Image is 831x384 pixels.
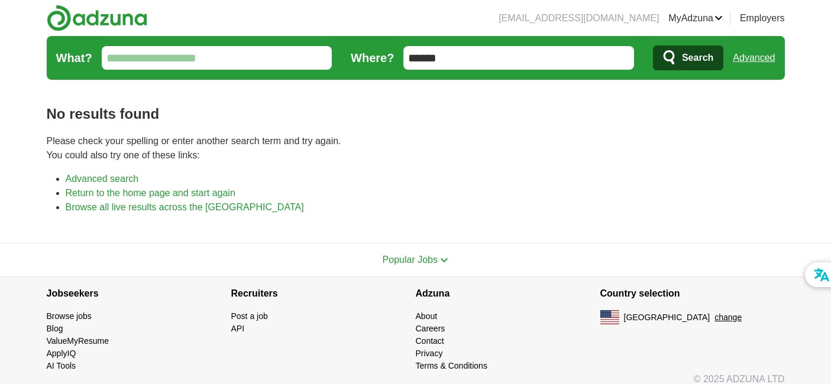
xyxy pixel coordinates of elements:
[682,46,713,70] span: Search
[600,277,785,310] h4: Country selection
[600,310,619,324] img: US flag
[668,11,723,25] a: MyAdzuna
[231,324,245,333] a: API
[624,311,710,324] span: [GEOGRAPHIC_DATA]
[416,311,438,321] a: About
[416,361,487,370] a: Terms & Conditions
[47,336,109,346] a: ValueMyResume
[351,49,394,67] label: Where?
[47,361,76,370] a: AI Tools
[56,49,92,67] label: What?
[66,174,139,184] a: Advanced search
[499,11,659,25] li: [EMAIL_ADDRESS][DOMAIN_NAME]
[47,5,147,31] img: Adzuna logo
[714,311,742,324] button: change
[653,45,723,70] button: Search
[66,202,304,212] a: Browse all live results across the [GEOGRAPHIC_DATA]
[47,349,76,358] a: ApplyIQ
[231,311,268,321] a: Post a job
[47,103,785,125] h1: No results found
[416,336,444,346] a: Contact
[47,311,92,321] a: Browse jobs
[66,188,235,198] a: Return to the home page and start again
[440,258,448,263] img: toggle icon
[47,324,63,333] a: Blog
[740,11,785,25] a: Employers
[733,46,775,70] a: Advanced
[416,324,445,333] a: Careers
[383,255,438,265] span: Popular Jobs
[47,134,785,162] p: Please check your spelling or enter another search term and try again. You could also try one of ...
[416,349,443,358] a: Privacy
